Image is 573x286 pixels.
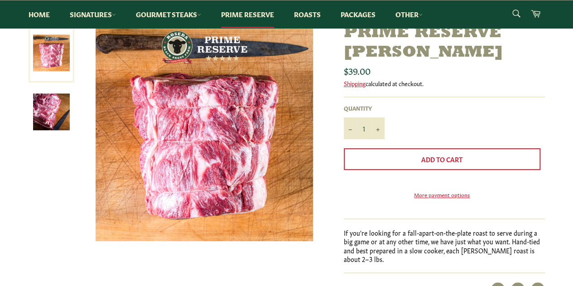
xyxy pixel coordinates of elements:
[344,148,540,170] button: Add to Cart
[344,64,371,77] span: $39.00
[285,0,330,28] a: Roasts
[127,0,210,28] a: Gourmet Steaks
[33,93,70,130] img: Prime Reserve Chuck Roast
[344,79,545,87] div: calculated at checkout.
[344,228,545,263] p: If you're looking for a fall-apart-on-the-plate roast to serve during a big game or at any other ...
[19,0,59,28] a: Home
[332,0,385,28] a: Packages
[386,0,432,28] a: Other
[344,24,545,63] h1: Prime Reserve [PERSON_NAME]
[212,0,283,28] a: Prime Reserve
[344,79,366,87] a: Shipping
[371,117,385,139] button: Increase item quantity by one
[61,0,125,28] a: Signatures
[344,104,385,112] label: Quantity
[421,155,462,164] span: Add to Cart
[96,24,313,241] img: Prime Reserve Chuck Roast
[344,117,357,139] button: Reduce item quantity by one
[344,191,540,199] a: More payment options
